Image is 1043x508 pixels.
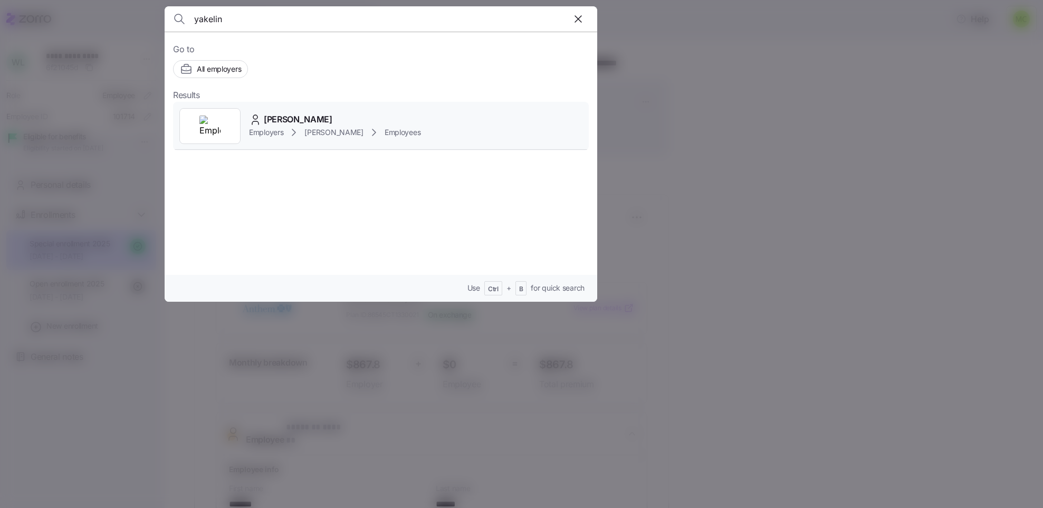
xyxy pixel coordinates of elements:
span: [PERSON_NAME] [264,113,332,126]
span: [PERSON_NAME] [304,127,363,138]
span: All employers [197,64,241,74]
button: All employers [173,60,248,78]
img: Employer logo [199,116,221,137]
span: Results [173,89,200,102]
span: + [506,283,511,293]
span: Employers [249,127,283,138]
span: for quick search [531,283,585,293]
span: Ctrl [488,285,499,294]
span: Use [467,283,480,293]
span: Employees [385,127,420,138]
span: B [519,285,523,294]
span: Go to [173,43,589,56]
